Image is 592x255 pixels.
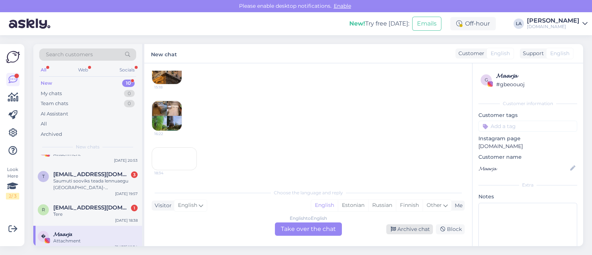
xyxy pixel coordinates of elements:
div: 0 [124,100,135,107]
b: New! [349,20,365,27]
span: 18:34 [154,170,182,176]
p: Customer tags [478,111,577,119]
div: Customer [455,50,484,57]
span: 16:22 [154,131,182,137]
div: Finnish [396,200,423,211]
div: All [41,120,47,128]
div: 3 [131,171,138,178]
div: [DOMAIN_NAME] [527,24,579,30]
div: Choose the language and reply [152,189,465,196]
div: [PERSON_NAME] [527,18,579,24]
button: Emails [412,17,441,31]
p: [DOMAIN_NAME] [478,142,577,150]
div: New [41,80,52,87]
p: Notes [478,193,577,201]
div: AI Assistant [41,110,68,118]
div: Block [436,224,465,234]
span: English [550,50,569,57]
div: 0 [124,90,135,97]
a: [PERSON_NAME][DOMAIN_NAME] [527,18,588,30]
span: g [485,77,488,83]
span: English [491,50,510,57]
div: Archived [41,131,62,138]
div: Tere [53,211,138,218]
div: Attachment [53,238,138,244]
div: Look Here [6,166,19,199]
span: 𝓜𝓪𝓪𝓻𝓳𝓪 [53,231,72,238]
input: Add a tag [478,121,577,132]
div: Take over the chat [275,222,342,236]
span: Search customers [46,51,93,58]
div: Socials [118,65,136,75]
p: Instagram page [478,135,577,142]
input: Add name [479,164,569,172]
div: LA [514,19,524,29]
span: ratsep.annika1995@gmail.com [53,204,130,211]
div: [DATE] 20:53 [114,158,138,163]
span: English [178,201,197,209]
div: All [39,65,48,75]
span: r [42,207,45,212]
span: � [41,234,46,239]
span: New chats [76,144,100,150]
label: New chat [151,48,177,58]
div: English to English [290,215,327,222]
div: Web [77,65,90,75]
p: Customer name [478,153,577,161]
div: Off-hour [450,17,496,30]
img: attachment [152,101,182,131]
div: Team chats [41,100,68,107]
div: English [311,200,338,211]
div: Me [452,202,462,209]
span: Other [427,202,442,208]
div: 10 [122,80,135,87]
span: t [42,174,45,179]
div: My chats [41,90,62,97]
span: Enable [332,3,353,9]
div: 𝓜𝓪𝓪𝓻𝓳𝓪 [496,71,575,80]
div: Archive chat [386,224,433,234]
img: Askly Logo [6,50,20,64]
span: 15:18 [154,84,182,90]
div: [DATE] 18:38 [115,218,138,223]
div: # gbeoouoj [496,80,575,88]
div: Extra [478,182,577,188]
div: Russian [368,200,396,211]
span: tarmo.laaniste@gmail.com [53,171,130,178]
div: 1 [131,205,138,211]
div: Customer information [478,100,577,107]
div: [DATE] 18:34 [115,244,138,250]
div: Try free [DATE]: [349,19,409,28]
div: 2 / 3 [6,193,19,199]
div: Support [520,50,544,57]
div: Estonian [338,200,368,211]
div: [DATE] 19:57 [115,191,138,197]
div: Saumuti sooviks teada lennuaegu [GEOGRAPHIC_DATA]-[GEOGRAPHIC_DATA] ja tagasi (13 ööd) [53,178,138,191]
div: Visitor [152,202,172,209]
